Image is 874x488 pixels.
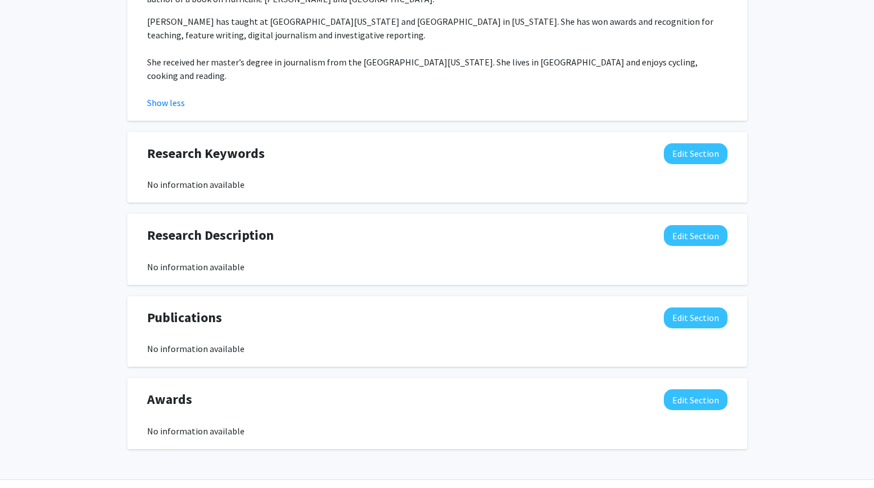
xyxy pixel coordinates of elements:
p: [PERSON_NAME] has taught at [GEOGRAPHIC_DATA][US_STATE] and [GEOGRAPHIC_DATA] in [US_STATE]. She ... [147,15,727,82]
button: Edit Awards [664,389,727,410]
div: No information available [147,424,727,438]
span: Publications [147,307,222,328]
div: No information available [147,178,727,191]
div: No information available [147,342,727,355]
button: Edit Research Description [664,225,727,246]
span: Awards [147,389,192,410]
span: Research Description [147,225,274,245]
span: Research Keywords [147,143,265,164]
button: Show less [147,96,185,109]
button: Edit Research Keywords [664,143,727,164]
button: Edit Publications [664,307,727,328]
iframe: Chat [8,437,48,480]
div: No information available [147,260,727,274]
